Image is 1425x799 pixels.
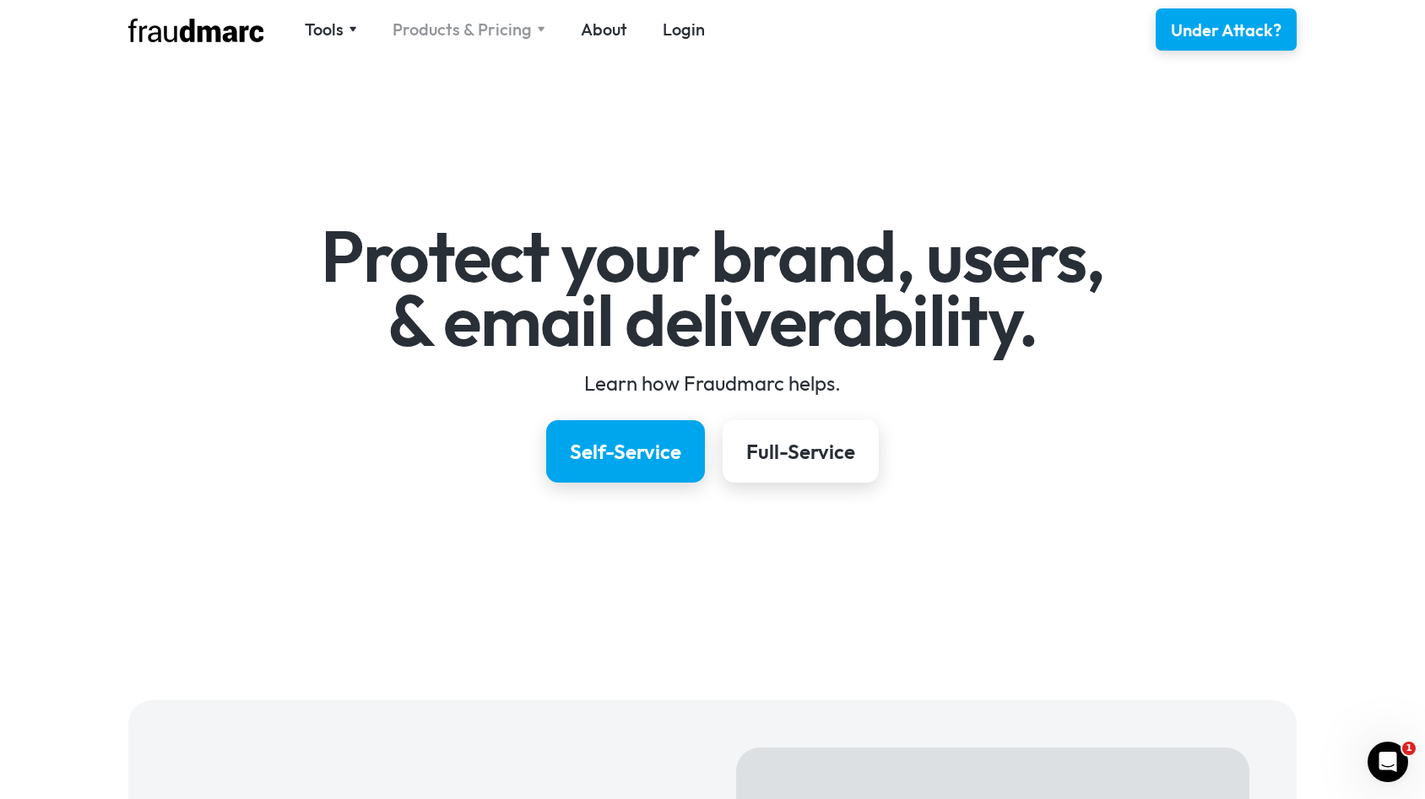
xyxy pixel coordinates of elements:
[1402,742,1416,755] span: 1
[581,18,627,41] a: About
[663,18,705,41] a: Login
[305,18,357,41] div: Tools
[546,420,705,483] a: Self-Service
[223,224,1203,352] h1: Protect your brand, users, & email deliverability.
[305,18,344,41] div: Tools
[1171,19,1281,42] div: Under Attack?
[1156,8,1297,51] a: Under Attack?
[1368,742,1408,782] iframe: Intercom live chat
[723,420,879,483] a: Full-Service
[393,18,545,41] div: Products & Pricing
[570,438,681,465] div: Self-Service
[746,438,855,465] div: Full-Service
[393,18,532,41] div: Products & Pricing
[223,370,1203,397] div: Learn how Fraudmarc helps.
